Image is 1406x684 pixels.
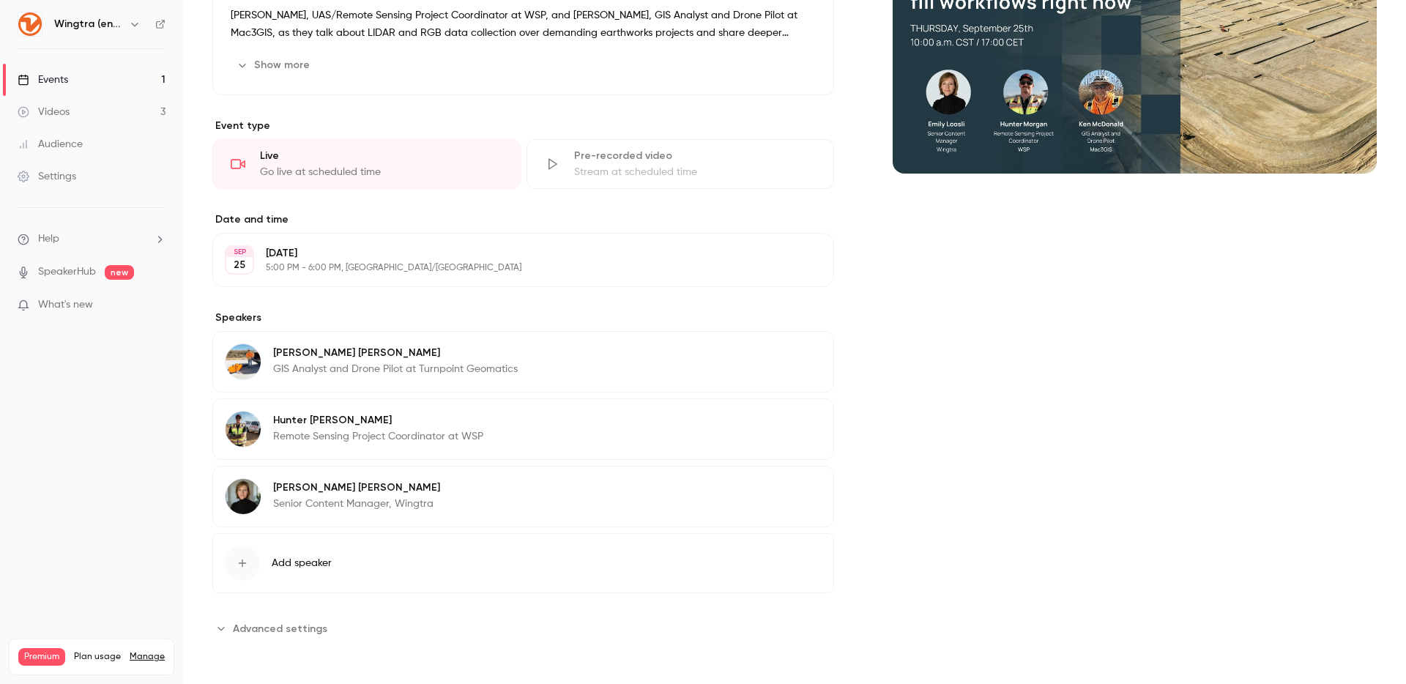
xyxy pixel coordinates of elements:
span: Help [38,231,59,247]
div: Go live at scheduled time [260,165,502,179]
h6: Wingtra (english) [54,17,123,31]
p: Hunter [PERSON_NAME] [273,413,483,428]
span: new [105,265,134,280]
label: Speakers [212,311,834,325]
p: 5:00 PM - 6:00 PM, [GEOGRAPHIC_DATA]/[GEOGRAPHIC_DATA] [266,262,756,274]
div: Hunter MorganHunter [PERSON_NAME]Remote Sensing Project Coordinator at WSP [212,398,834,460]
button: Add speaker [212,533,834,593]
img: Ken McDonald [226,344,261,379]
div: Settings [18,169,76,184]
p: [PERSON_NAME], UAS/Remote Sensing Project Coordinator at WSP, and [PERSON_NAME], GIS Analyst and ... [231,7,816,42]
section: Advanced settings [212,617,834,640]
div: SEP [226,247,253,257]
div: Ken McDonald[PERSON_NAME] [PERSON_NAME]GIS Analyst and Drone Pilot at Turnpoint Geomatics [212,331,834,393]
p: Remote Sensing Project Coordinator at WSP [273,429,483,444]
div: Emily Loosli[PERSON_NAME] [PERSON_NAME]Senior Content Manager, Wingtra [212,466,834,527]
span: Premium [18,648,65,666]
div: Events [18,73,68,87]
span: Advanced settings [233,621,327,636]
div: Live [260,149,502,163]
img: Emily Loosli [226,479,261,514]
div: Videos [18,105,70,119]
p: [PERSON_NAME] [PERSON_NAME] [273,346,518,360]
p: GIS Analyst and Drone Pilot at Turnpoint Geomatics [273,362,518,376]
div: Audience [18,137,83,152]
li: help-dropdown-opener [18,231,165,247]
label: Date and time [212,212,834,227]
p: [DATE] [266,246,756,261]
div: Pre-recorded videoStream at scheduled time [527,139,835,189]
p: Senior Content Manager, Wingtra [273,497,440,511]
span: Plan usage [74,651,121,663]
div: LiveGo live at scheduled time [212,139,521,189]
img: Wingtra (english) [18,12,42,36]
span: What's new [38,297,93,313]
span: Add speaker [272,556,332,570]
p: [PERSON_NAME] [PERSON_NAME] [273,480,440,495]
button: Advanced settings [212,617,336,640]
button: Show more [231,53,319,77]
a: SpeakerHub [38,264,96,280]
div: Stream at scheduled time [574,165,817,179]
iframe: Noticeable Trigger [148,299,165,312]
div: Pre-recorded video [574,149,817,163]
img: Hunter Morgan [226,412,261,447]
a: Manage [130,651,165,663]
p: 25 [234,258,245,272]
p: Event type [212,119,834,133]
